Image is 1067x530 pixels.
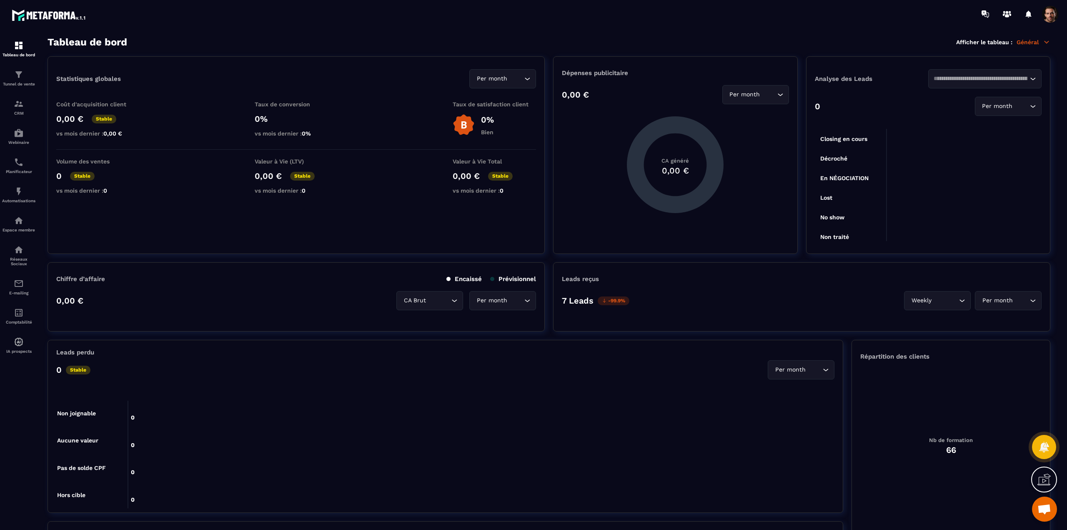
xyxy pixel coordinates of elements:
[2,272,35,301] a: emailemailE-mailing
[2,122,35,151] a: automationsautomationsWebinaire
[2,151,35,180] a: schedulerschedulerPlanificateur
[768,360,834,379] div: Search for option
[469,291,536,310] div: Search for option
[428,296,449,305] input: Search for option
[980,102,1014,111] span: Per month
[446,275,482,283] p: Encaissé
[815,75,928,83] p: Analyse des Leads
[14,128,24,138] img: automations
[255,171,282,181] p: 0,00 €
[562,69,789,77] p: Dépenses publicitaire
[56,365,62,375] p: 0
[14,40,24,50] img: formation
[2,180,35,209] a: automationsautomationsAutomatisations
[1014,102,1028,111] input: Search for option
[2,111,35,116] p: CRM
[302,187,306,194] span: 0
[2,63,35,93] a: formationformationTunnel de vente
[453,171,480,181] p: 0,00 €
[469,69,536,88] div: Search for option
[722,85,789,104] div: Search for option
[1014,296,1028,305] input: Search for option
[103,187,107,194] span: 0
[56,101,140,108] p: Coût d'acquisition client
[1017,38,1050,46] p: Général
[14,186,24,196] img: automations
[14,99,24,109] img: formation
[56,114,83,124] p: 0,00 €
[820,194,832,201] tspan: Lost
[2,82,35,86] p: Tunnel de vente
[57,410,96,417] tspan: Non joignable
[453,187,536,194] p: vs mois dernier :
[56,130,140,137] p: vs mois dernier :
[255,114,338,124] p: 0%
[860,353,1042,360] p: Répartition des clients
[509,296,522,305] input: Search for option
[820,136,867,143] tspan: Closing en cours
[909,296,933,305] span: Weekly
[57,492,85,498] tspan: Hors cible
[57,465,106,471] tspan: Pas de solde CPF
[56,296,83,306] p: 0,00 €
[773,365,807,374] span: Per month
[500,187,503,194] span: 0
[598,296,629,305] p: -99.9%
[2,198,35,203] p: Automatisations
[980,296,1014,305] span: Per month
[70,172,95,181] p: Stable
[290,172,315,181] p: Stable
[475,74,509,83] span: Per month
[56,158,140,165] p: Volume des ventes
[56,349,94,356] p: Leads perdu
[2,209,35,239] a: automationsautomationsEspace membre
[562,296,594,306] p: 7 Leads
[255,101,338,108] p: Taux de conversion
[302,130,311,137] span: 0%
[820,234,849,240] tspan: Non traité
[2,93,35,122] a: formationformationCRM
[255,130,338,137] p: vs mois dernier :
[2,228,35,232] p: Espace membre
[820,175,869,181] tspan: En NÉGOCIATION
[14,245,24,255] img: social-network
[488,172,513,181] p: Stable
[1032,497,1057,522] a: Mở cuộc trò chuyện
[12,8,87,23] img: logo
[56,275,105,283] p: Chiffre d’affaire
[820,214,845,221] tspan: No show
[2,349,35,354] p: IA prospects
[453,101,536,108] p: Taux de satisfaction client
[14,70,24,80] img: formation
[103,130,122,137] span: 0,00 €
[14,157,24,167] img: scheduler
[92,115,116,123] p: Stable
[402,296,428,305] span: CA Brut
[509,74,522,83] input: Search for option
[2,140,35,145] p: Webinaire
[48,36,127,48] h3: Tableau de bord
[66,366,90,374] p: Stable
[14,279,24,289] img: email
[562,90,589,100] p: 0,00 €
[14,337,24,347] img: automations
[820,155,847,162] tspan: Décroché
[2,291,35,295] p: E-mailing
[562,275,599,283] p: Leads reçus
[2,169,35,174] p: Planificateur
[2,34,35,63] a: formationformationTableau de bord
[2,53,35,57] p: Tableau de bord
[396,291,463,310] div: Search for option
[807,365,821,374] input: Search for option
[481,115,494,125] p: 0%
[490,275,536,283] p: Prévisionnel
[57,437,98,444] tspan: Aucune valeur
[453,114,475,136] img: b-badge-o.b3b20ee6.svg
[815,101,820,111] p: 0
[56,187,140,194] p: vs mois dernier :
[475,296,509,305] span: Per month
[762,90,775,99] input: Search for option
[56,75,121,83] p: Statistiques globales
[956,39,1012,45] p: Afficher le tableau :
[453,158,536,165] p: Valeur à Vie Total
